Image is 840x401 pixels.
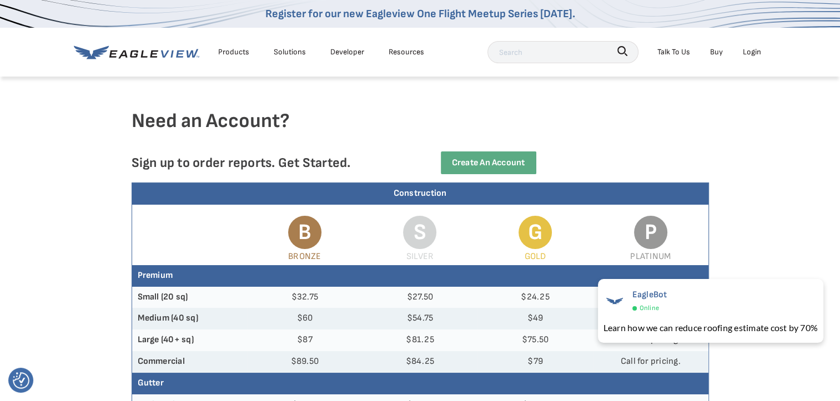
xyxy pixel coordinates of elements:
img: Revisit consent button [13,372,29,389]
span: Bronze [288,251,321,262]
td: $75.50 [477,329,593,351]
th: Gutter [132,373,708,394]
td: $87 [247,329,363,351]
td: $24.25 [477,287,593,308]
p: Sign up to order reports. Get Started. [132,155,403,171]
td: Call for pricing. [593,351,708,373]
td: $54.75 [363,308,478,329]
th: Medium (40 sq) [132,308,248,329]
a: Developer [330,45,364,59]
h4: Need an Account? [132,109,709,151]
span: EagleBot [632,290,667,300]
span: Silver [406,251,434,262]
img: EagleBot [603,290,626,312]
input: Search [487,41,638,63]
td: $79 [477,351,593,373]
td: $89.50 [247,351,363,373]
span: G [519,216,552,249]
div: Solutions [274,45,306,59]
div: Talk To Us [657,45,690,59]
button: Consent Preferences [13,372,29,389]
a: Buy [710,45,723,59]
th: Premium [132,265,708,287]
a: Create an Account [441,151,536,174]
td: $49 [477,308,593,329]
div: Login [743,45,761,59]
div: Products [218,45,249,59]
div: Learn how we can reduce roofing estimate cost by 70% [603,321,818,334]
td: $60 [247,308,363,329]
td: $32.75 [247,287,363,308]
a: Register for our new Eagleview One Flight Meetup Series [DATE]. [265,7,575,21]
span: Online [640,302,659,314]
div: Construction [132,183,708,205]
th: Commercial [132,351,248,373]
th: Large (40+ sq) [132,329,248,351]
td: $84.25 [363,351,478,373]
span: Gold [525,251,546,262]
td: $27.50 [363,287,478,308]
div: Resources [389,45,424,59]
span: Platinum [630,251,671,262]
span: S [403,216,436,249]
span: B [288,216,321,249]
span: P [634,216,667,249]
th: Small (20 sq) [132,287,248,308]
td: $81.25 [363,329,478,351]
